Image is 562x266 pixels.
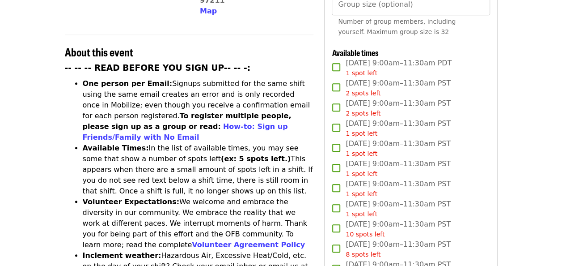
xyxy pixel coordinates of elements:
span: [DATE] 9:00am–11:30am PST [346,159,451,179]
span: [DATE] 9:00am–11:30am PST [346,219,451,239]
a: How-to: Sign up Friends/Family with No Email [83,122,288,142]
span: 8 spots left [346,251,380,258]
span: 2 spots left [346,110,380,117]
span: [DATE] 9:00am–11:30am PST [346,98,451,118]
span: 1 spot left [346,150,377,157]
strong: One person per Email: [83,79,173,88]
strong: Available Times: [83,144,149,152]
span: [DATE] 9:00am–11:30am PST [346,138,451,159]
span: 2 spots left [346,90,380,97]
span: Available times [332,47,378,58]
span: 1 spot left [346,69,377,77]
button: Map [200,6,217,17]
span: 1 spot left [346,190,377,197]
strong: To register multiple people, please sign up as a group or read: [83,112,292,131]
span: 1 spot left [346,170,377,177]
span: 10 spots left [346,231,385,238]
span: [DATE] 9:00am–11:30am PDT [346,58,452,78]
span: [DATE] 9:00am–11:30am PST [346,179,451,199]
strong: -- -- -- READ BEFORE YOU SIGN UP-- -- -: [65,63,251,73]
span: 1 spot left [346,130,377,137]
li: Signups submitted for the same shift using the same email creates an error and is only recorded o... [83,78,314,143]
a: Volunteer Agreement Policy [192,240,305,249]
li: We welcome and embrace the diversity in our community. We embrace the reality that we work at dif... [83,197,314,250]
strong: (ex: 5 spots left.) [221,154,291,163]
span: Number of group members, including yourself. Maximum group size is 32 [338,18,456,35]
li: In the list of available times, you may see some that show a number of spots left This appears wh... [83,143,314,197]
span: About this event [65,44,133,60]
span: [DATE] 9:00am–11:30am PST [346,239,451,259]
span: [DATE] 9:00am–11:30am PST [346,78,451,98]
span: Map [200,7,217,15]
span: [DATE] 9:00am–11:30am PST [346,199,451,219]
span: 1 spot left [346,210,377,218]
strong: Volunteer Expectations: [83,197,180,206]
span: [DATE] 9:00am–11:30am PST [346,118,451,138]
strong: Inclement weather: [83,251,161,260]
